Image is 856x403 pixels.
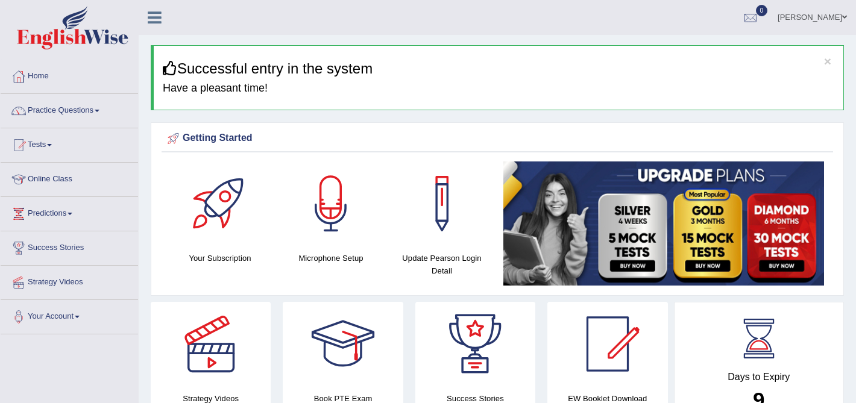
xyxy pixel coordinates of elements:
h3: Successful entry in the system [163,61,834,77]
img: small5.jpg [503,161,824,286]
div: Getting Started [165,130,830,148]
a: Your Account [1,300,138,330]
h4: Days to Expiry [688,372,831,383]
a: Practice Questions [1,94,138,124]
a: Tests [1,128,138,158]
h4: Your Subscription [171,252,269,264]
h4: Microphone Setup [282,252,380,264]
h4: Update Pearson Login Detail [392,252,491,277]
button: × [824,55,831,67]
h4: Have a pleasant time! [163,83,834,95]
span: 0 [756,5,768,16]
a: Predictions [1,197,138,227]
a: Strategy Videos [1,266,138,296]
a: Online Class [1,163,138,193]
a: Home [1,60,138,90]
a: Success Stories [1,231,138,261]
